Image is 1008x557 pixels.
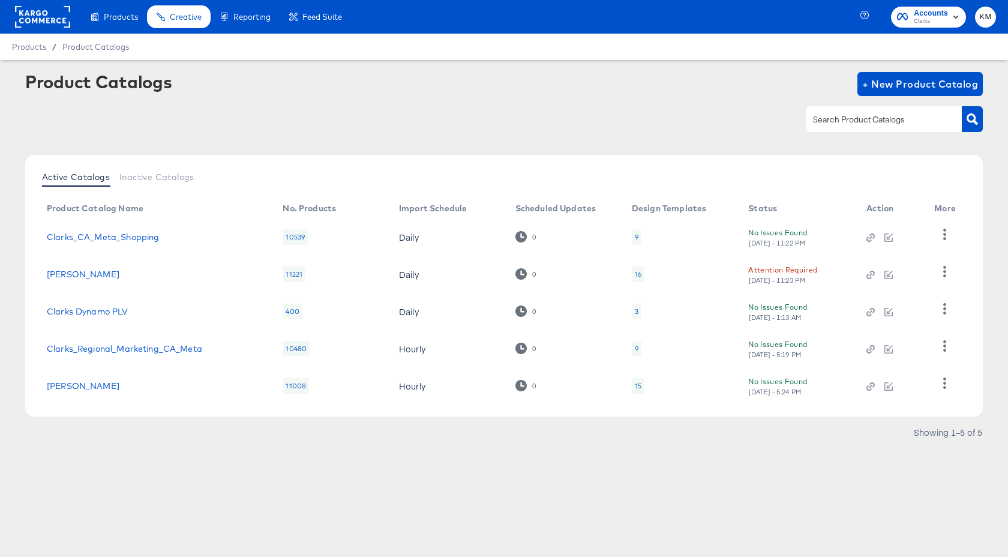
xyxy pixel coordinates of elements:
[62,42,129,52] a: Product Catalogs
[283,266,305,282] div: 11221
[635,344,638,354] div: 9
[739,199,857,218] th: Status
[857,199,925,218] th: Action
[635,269,641,279] div: 16
[914,17,948,26] span: Clarks
[748,276,806,285] div: [DATE] - 11:23 PM
[12,42,46,52] span: Products
[532,382,536,390] div: 0
[515,268,536,280] div: 0
[515,306,536,317] div: 0
[119,172,194,182] span: Inactive Catalogs
[47,344,202,354] a: Clarks_Regional_Marketing_CA_Meta
[811,113,938,127] input: Search Product Catalogs
[302,12,342,22] span: Feed Suite
[632,378,644,394] div: 15
[748,263,817,285] button: Attention Required[DATE] - 11:23 PM
[515,231,536,242] div: 0
[47,307,128,316] a: Clarks Dynamo PLV
[233,12,271,22] span: Reporting
[632,203,706,213] div: Design Templates
[47,381,119,391] a: [PERSON_NAME]
[283,304,302,319] div: 400
[389,256,506,293] td: Daily
[47,203,143,213] div: Product Catalog Name
[42,172,110,182] span: Active Catalogs
[389,218,506,256] td: Daily
[635,381,641,391] div: 15
[635,232,638,242] div: 9
[46,42,62,52] span: /
[862,76,978,92] span: + New Product Catalog
[399,203,467,213] div: Import Schedule
[283,229,308,245] div: 10539
[515,380,536,391] div: 0
[389,367,506,405] td: Hourly
[913,428,983,436] div: Showing 1–5 of 5
[47,232,159,242] a: Clarks_CA_Meta_Shopping
[891,7,966,28] button: AccountsClarks
[47,269,119,279] a: [PERSON_NAME]
[632,266,644,282] div: 16
[748,263,817,276] div: Attention Required
[515,203,596,213] div: Scheduled Updates
[914,7,948,20] span: Accounts
[283,378,309,394] div: 11008
[283,203,336,213] div: No. Products
[283,341,310,357] div: 10480
[925,199,970,218] th: More
[632,304,641,319] div: 3
[389,330,506,367] td: Hourly
[980,10,991,24] span: KM
[532,233,536,241] div: 0
[170,12,202,22] span: Creative
[389,293,506,330] td: Daily
[632,341,641,357] div: 9
[515,343,536,354] div: 0
[25,72,172,91] div: Product Catalogs
[104,12,138,22] span: Products
[857,72,983,96] button: + New Product Catalog
[635,307,638,316] div: 3
[532,307,536,316] div: 0
[975,7,996,28] button: KM
[632,229,641,245] div: 9
[532,270,536,278] div: 0
[532,345,536,353] div: 0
